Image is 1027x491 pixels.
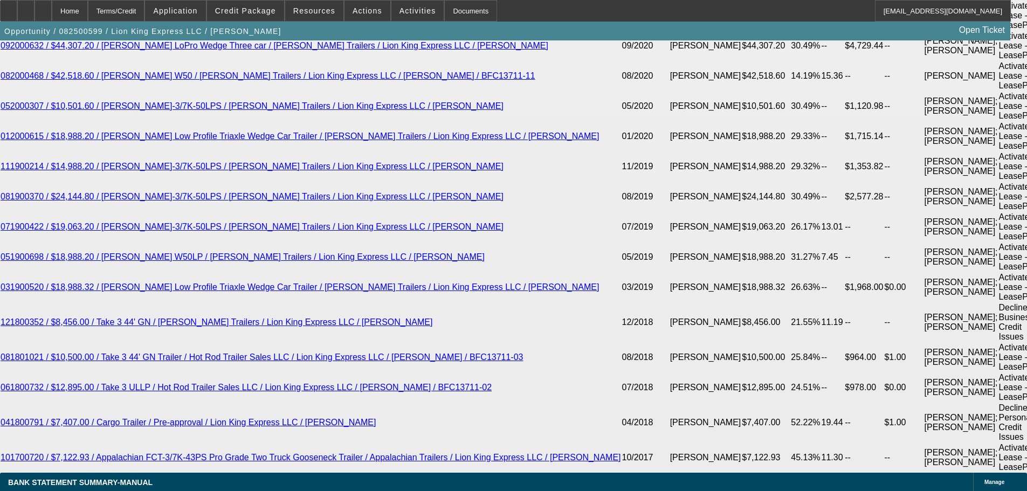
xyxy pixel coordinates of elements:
td: $1,353.82 [844,151,884,182]
td: [PERSON_NAME]; [PERSON_NAME] [924,151,998,182]
span: Activities [399,6,436,15]
td: 26.17% [790,212,821,242]
td: [PERSON_NAME] [670,272,742,302]
button: Activities [391,1,444,21]
td: $12,895.00 [741,372,790,403]
td: $10,500.00 [741,342,790,372]
td: 30.49% [790,182,821,212]
td: 30.49% [790,91,821,121]
td: 26.63% [790,272,821,302]
td: $7,122.93 [741,442,790,473]
td: 11.19 [821,302,845,342]
span: Resources [293,6,335,15]
td: $18,988.20 [741,121,790,151]
td: [PERSON_NAME] [670,342,742,372]
a: 092000632 / $44,307.20 / [PERSON_NAME] LoPro Wedge Three car / [PERSON_NAME] Trailers / Lion King... [1,41,548,50]
td: [PERSON_NAME] [670,121,742,151]
td: [PERSON_NAME]; [PERSON_NAME] [924,182,998,212]
td: -- [844,242,884,272]
td: $42,518.60 [741,61,790,91]
td: 24.51% [790,372,821,403]
td: 31.27% [790,242,821,272]
td: -- [821,121,845,151]
span: Manage [984,479,1004,485]
td: $10,501.60 [741,91,790,121]
td: -- [821,372,845,403]
td: 04/2018 [622,403,670,442]
td: [PERSON_NAME] [670,31,742,61]
td: -- [884,121,923,151]
a: 111900214 / $14,988.20 / [PERSON_NAME]-3/7K-50LPS / [PERSON_NAME] Trailers / Lion King Express LL... [1,162,504,171]
td: 07/2019 [622,212,670,242]
td: 19.44 [821,403,845,442]
td: -- [884,212,923,242]
td: 13.01 [821,212,845,242]
td: [PERSON_NAME]; [PERSON_NAME] [924,272,998,302]
td: 01/2020 [622,121,670,151]
td: 05/2019 [622,242,670,272]
td: 29.33% [790,121,821,151]
td: $1,120.98 [844,91,884,121]
a: 061800732 / $12,895.00 / Take 3 ULLP / Hot Rod Trailer Sales LLC / Lion King Express LLC / [PERSO... [1,383,492,392]
td: 21.55% [790,302,821,342]
td: -- [884,151,923,182]
button: Credit Package [207,1,284,21]
td: $964.00 [844,342,884,372]
td: 14.19% [790,61,821,91]
td: -- [844,403,884,442]
td: 11/2019 [622,151,670,182]
td: 52.22% [790,403,821,442]
td: 08/2018 [622,342,670,372]
td: -- [844,442,884,473]
button: Application [145,1,205,21]
td: [PERSON_NAME] [670,212,742,242]
a: 051900698 / $18,988.20 / [PERSON_NAME] W50LP / [PERSON_NAME] Trailers / Lion King Express LLC / [... [1,252,485,261]
span: Application [153,6,197,15]
td: $1.00 [884,342,923,372]
td: -- [821,151,845,182]
td: -- [821,272,845,302]
td: -- [821,91,845,121]
td: $18,988.20 [741,242,790,272]
td: 08/2020 [622,61,670,91]
td: 07/2018 [622,372,670,403]
td: -- [884,61,923,91]
td: -- [884,182,923,212]
td: 30.49% [790,31,821,61]
a: 082000468 / $42,518.60 / [PERSON_NAME] W50 / [PERSON_NAME] Trailers / Lion King Express LLC / [PE... [1,71,535,80]
td: [PERSON_NAME] [670,302,742,342]
td: -- [844,302,884,342]
td: [PERSON_NAME] [670,372,742,403]
td: [PERSON_NAME]; [PERSON_NAME] [924,302,998,342]
td: -- [844,212,884,242]
td: [PERSON_NAME]; [PERSON_NAME] [924,342,998,372]
td: [PERSON_NAME] [670,442,742,473]
td: 29.32% [790,151,821,182]
td: -- [821,31,845,61]
td: -- [884,242,923,272]
td: $1,715.14 [844,121,884,151]
td: 11.30 [821,442,845,473]
td: [PERSON_NAME] [670,242,742,272]
td: $0.00 [884,372,923,403]
button: Actions [344,1,390,21]
span: Opportunity / 082500599 / Lion King Express LLC / [PERSON_NAME] [4,27,281,36]
td: [PERSON_NAME]; [PERSON_NAME] [924,442,998,473]
td: $0.00 [884,272,923,302]
td: $19,063.20 [741,212,790,242]
td: 7.45 [821,242,845,272]
td: $1.00 [884,403,923,442]
a: 081801021 / $10,500.00 / Take 3 44' GN Trailer / Hot Rod Trailer Sales LLC / Lion King Express LL... [1,352,523,362]
a: 081900370 / $24,144.80 / [PERSON_NAME]-3/7K-50LPS / [PERSON_NAME] Trailers / Lion King Express LL... [1,192,504,201]
a: 031900520 / $18,988.32 / [PERSON_NAME] Low Profile Triaxle Wedge Car Trailer / [PERSON_NAME] Trai... [1,282,599,292]
td: [PERSON_NAME] [670,151,742,182]
td: [PERSON_NAME] [670,61,742,91]
td: -- [821,342,845,372]
td: $8,456.00 [741,302,790,342]
td: $7,407.00 [741,403,790,442]
td: [PERSON_NAME]; [PERSON_NAME] [924,121,998,151]
a: Open Ticket [955,21,1009,39]
td: [PERSON_NAME]; [PERSON_NAME] [924,403,998,442]
td: [PERSON_NAME]; [PERSON_NAME] [924,31,998,61]
td: $24,144.80 [741,182,790,212]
